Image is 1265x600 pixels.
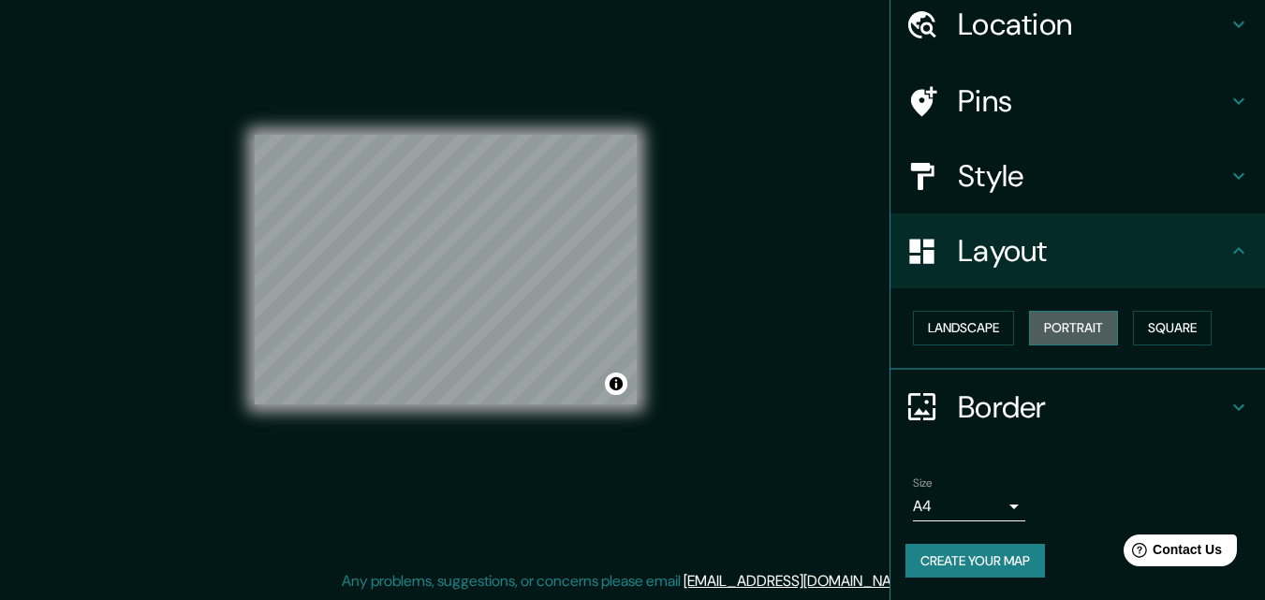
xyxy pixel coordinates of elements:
[958,157,1228,195] h4: Style
[1029,311,1118,345] button: Portrait
[605,373,627,395] button: Toggle attribution
[890,213,1265,288] div: Layout
[913,311,1014,345] button: Landscape
[890,64,1265,139] div: Pins
[1133,311,1212,345] button: Square
[958,6,1228,43] h4: Location
[913,475,933,490] label: Size
[255,135,637,404] canvas: Map
[684,571,915,591] a: [EMAIL_ADDRESS][DOMAIN_NAME]
[890,370,1265,445] div: Border
[958,388,1228,426] h4: Border
[958,82,1228,120] h4: Pins
[913,491,1025,521] div: A4
[958,232,1228,270] h4: Layout
[890,139,1265,213] div: Style
[905,544,1045,578] button: Create your map
[342,570,918,593] p: Any problems, suggestions, or concerns please email .
[1098,527,1244,579] iframe: Help widget launcher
